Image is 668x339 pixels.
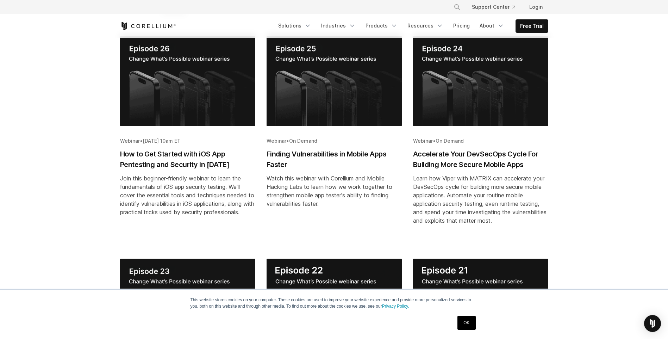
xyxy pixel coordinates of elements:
span: Webinar [267,138,286,144]
a: About [475,19,508,32]
a: Free Trial [516,20,548,32]
div: • [267,137,402,144]
div: Navigation Menu [445,1,548,13]
a: Blog post summary: Accelerate Your DevSecOps Cycle For Building More Secure Mobile Apps [413,36,548,247]
a: Pricing [449,19,474,32]
img: Accelerate Your DevSecOps Cycle For Building More Secure Mobile Apps [413,36,548,126]
span: Webinar [413,138,433,144]
a: Products [361,19,402,32]
div: Join this beginner-friendly webinar to learn the fundamentals of iOS app security testing. We'll ... [120,174,255,216]
a: Solutions [274,19,316,32]
a: Privacy Policy. [382,304,409,309]
div: • [120,137,255,144]
a: Support Center [466,1,521,13]
button: Search [451,1,463,13]
div: Learn how Viper with MATRIX can accelerate your DevSecOps cycle for building more secure mobile a... [413,174,548,225]
a: Login [524,1,548,13]
div: • [413,137,548,144]
span: On Demand [436,138,464,144]
a: Blog post summary: How to Get Started with iOS App Pentesting and Security in 2025 [120,36,255,247]
p: This website stores cookies on your computer. These cookies are used to improve your website expe... [191,297,478,309]
h2: Finding Vulnerabilities in Mobile Apps Faster [267,149,402,170]
a: OK [457,316,475,330]
div: Navigation Menu [274,19,548,33]
div: Watch this webinar with Corellium and Mobile Hacking Labs to learn how we work together to streng... [267,174,402,208]
a: Blog post summary: Finding Vulnerabilities in Mobile Apps Faster [267,36,402,247]
span: Webinar [120,138,140,144]
a: Industries [317,19,360,32]
h2: How to Get Started with iOS App Pentesting and Security in [DATE] [120,149,255,170]
img: How to Get Started with iOS App Pentesting and Security in 2025 [120,36,255,126]
div: Open Intercom Messenger [644,315,661,332]
span: [DATE] 10am ET [143,138,181,144]
a: Resources [403,19,448,32]
span: On Demand [289,138,317,144]
img: Finding Vulnerabilities in Mobile Apps Faster [267,36,402,126]
h2: Accelerate Your DevSecOps Cycle For Building More Secure Mobile Apps [413,149,548,170]
a: Corellium Home [120,22,176,30]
